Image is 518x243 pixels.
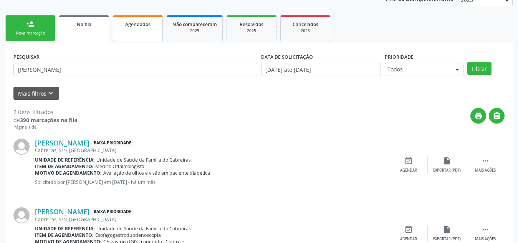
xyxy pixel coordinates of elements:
div: Página 1 de 1 [13,124,77,131]
img: img [13,139,30,155]
a: [PERSON_NAME] [35,207,89,216]
a: [PERSON_NAME] [35,139,89,147]
label: PESQUISAR [13,51,40,63]
div: Mais ações [475,236,496,242]
img: img [13,207,30,223]
i:  [481,157,490,165]
div: Cabreiras, S/N, [GEOGRAPHIC_DATA] [35,216,389,223]
div: Cabreiras, S/N, [GEOGRAPHIC_DATA] [35,147,389,154]
b: Item de agendamento: [35,163,94,170]
i:  [493,112,501,120]
span: Médico Oftalmologista [95,163,144,170]
span: Unidade de Saude da Familia do Cabreiras [96,157,191,163]
span: Agendados [125,21,151,28]
div: Agendar [400,236,417,242]
i: event_available [404,225,413,234]
div: Exportar (PDF) [433,168,461,173]
span: Cancelados [293,21,318,28]
div: 2025 [232,28,271,34]
div: 2025 [286,28,324,34]
div: Mais ações [475,168,496,173]
button: Filtrar [467,62,492,75]
i: insert_drive_file [443,225,451,234]
div: person_add [26,20,35,28]
i:  [481,225,490,234]
div: Nova marcação [11,30,50,36]
span: Unidade de Saude da Familia do Cabreiras [96,225,191,232]
button: print [470,108,486,124]
b: Motivo de agendamento: [35,170,102,176]
strong: 390 marcações na fila [20,116,77,124]
span: Esofagogastroduodenoscopia [95,232,161,238]
b: Item de agendamento: [35,232,94,238]
span: Baixa Prioridade [92,139,133,147]
span: Baixa Prioridade [92,208,133,216]
i: insert_drive_file [443,157,451,165]
div: de [13,116,77,124]
button:  [489,108,505,124]
span: Todos [387,66,448,73]
input: Nome, CNS [13,63,257,76]
div: Agendar [400,168,417,173]
span: Não compareceram [172,21,217,28]
i: keyboard_arrow_down [46,89,55,98]
span: Avaliação de olhos e visão em paciente diabética [103,170,210,176]
label: DATA DE SOLICITAÇÃO [261,51,313,63]
label: Prioridade [385,51,414,63]
div: Exportar (PDF) [433,236,461,242]
b: Unidade de referência: [35,157,95,163]
div: 2 itens filtrados [13,108,77,116]
p: Solicitado por [PERSON_NAME] em [DATE] - há um mês [35,179,389,185]
button: Mais filtroskeyboard_arrow_down [13,87,59,100]
input: Selecione um intervalo [261,63,381,76]
b: Unidade de referência: [35,225,95,232]
span: Resolvidos [240,21,263,28]
i: event_available [404,157,413,165]
i: print [474,112,483,120]
span: Na fila [77,21,91,28]
div: 2025 [172,28,217,34]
